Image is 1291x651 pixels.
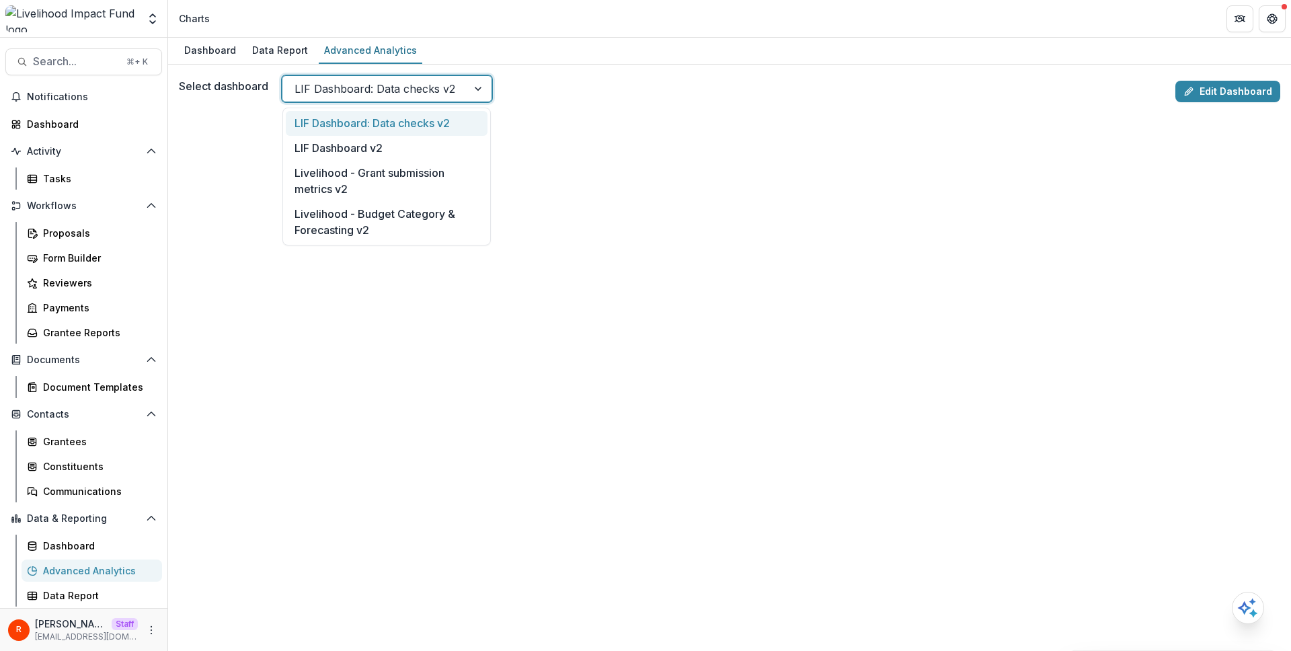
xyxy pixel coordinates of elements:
[286,161,487,202] div: Livelihood - Grant submission metrics v2
[286,111,487,136] div: LIF Dashboard: Data checks v2
[22,455,162,477] a: Constituents
[22,222,162,244] a: Proposals
[22,560,162,582] a: Advanced Analytics
[143,622,159,638] button: More
[27,354,141,366] span: Documents
[43,459,151,473] div: Constituents
[43,251,151,265] div: Form Builder
[43,588,151,603] div: Data Report
[1175,81,1280,102] a: Edit Dashboard
[22,480,162,502] a: Communications
[22,247,162,269] a: Form Builder
[43,380,151,394] div: Document Templates
[35,631,138,643] p: [EMAIL_ADDRESS][DOMAIN_NAME]
[43,276,151,290] div: Reviewers
[22,297,162,319] a: Payments
[5,508,162,529] button: Open Data & Reporting
[5,113,162,135] a: Dashboard
[27,409,141,420] span: Contacts
[22,430,162,453] a: Grantees
[179,40,241,60] div: Dashboard
[112,618,138,630] p: Staff
[5,86,162,108] button: Notifications
[43,325,151,340] div: Grantee Reports
[22,535,162,557] a: Dashboard
[43,226,151,240] div: Proposals
[286,136,487,161] div: LIF Dashboard v2
[16,625,22,634] div: Raj
[27,200,141,212] span: Workflows
[319,40,422,60] div: Advanced Analytics
[319,38,422,64] a: Advanced Analytics
[43,484,151,498] div: Communications
[286,201,487,242] div: Livelihood - Budget Category & Forecasting v2
[1226,5,1253,32] button: Partners
[22,584,162,607] a: Data Report
[22,376,162,398] a: Document Templates
[179,11,210,26] div: Charts
[5,141,162,162] button: Open Activity
[1259,5,1286,32] button: Get Help
[27,117,151,131] div: Dashboard
[27,91,157,103] span: Notifications
[43,171,151,186] div: Tasks
[5,404,162,425] button: Open Contacts
[5,48,162,75] button: Search...
[22,167,162,190] a: Tasks
[5,5,138,32] img: Livelihood Impact Fund logo
[5,349,162,371] button: Open Documents
[43,539,151,553] div: Dashboard
[22,272,162,294] a: Reviewers
[27,146,141,157] span: Activity
[22,321,162,344] a: Grantee Reports
[33,55,118,68] span: Search...
[5,195,162,217] button: Open Workflows
[179,78,268,94] label: Select dashboard
[143,5,162,32] button: Open entity switcher
[43,434,151,449] div: Grantees
[43,301,151,315] div: Payments
[27,513,141,525] span: Data & Reporting
[247,38,313,64] a: Data Report
[43,564,151,578] div: Advanced Analytics
[247,40,313,60] div: Data Report
[124,54,151,69] div: ⌘ + K
[173,9,215,28] nav: breadcrumb
[1232,592,1264,624] button: Open AI Assistant
[35,617,106,631] p: [PERSON_NAME]
[179,38,241,64] a: Dashboard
